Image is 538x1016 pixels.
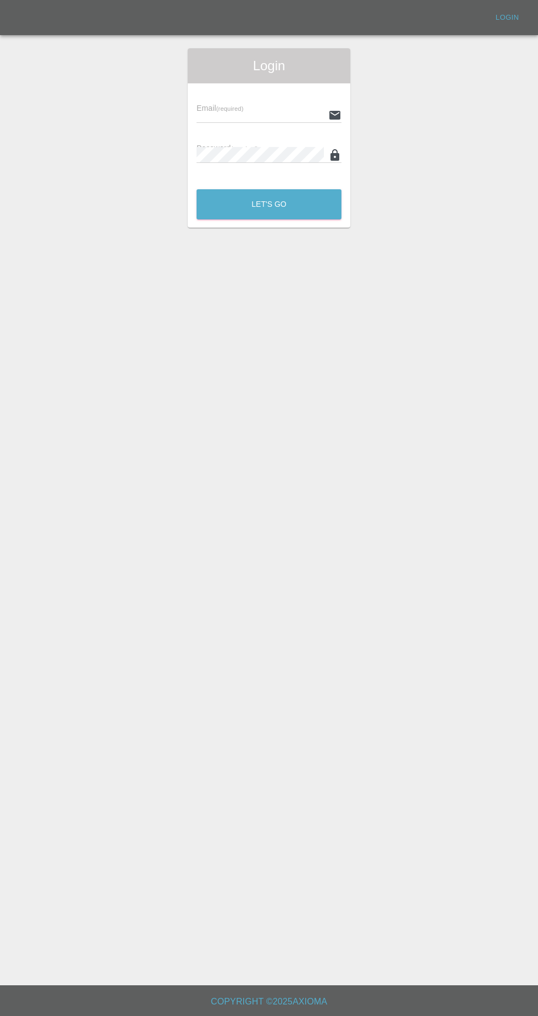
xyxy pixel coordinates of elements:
small: (required) [216,105,244,112]
h6: Copyright © 2025 Axioma [9,994,529,1009]
span: Email [197,104,243,112]
a: Login [490,9,525,26]
span: Password [197,144,258,153]
small: (required) [231,145,259,152]
span: Login [197,57,341,75]
button: Let's Go [197,189,341,219]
